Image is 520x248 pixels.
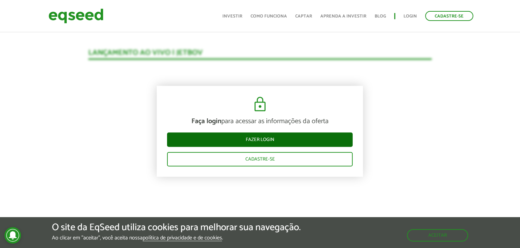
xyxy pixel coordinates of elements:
[167,117,353,126] p: para acessar as informações da oferta
[252,96,268,113] img: cadeado.svg
[222,14,242,19] a: Investir
[48,7,103,25] img: EqSeed
[167,152,353,166] a: Cadastre-se
[320,14,366,19] a: Aprenda a investir
[407,229,468,241] button: Aceitar
[191,116,221,127] strong: Faça login
[167,132,353,147] a: Fazer login
[52,222,301,233] h5: O site da EqSeed utiliza cookies para melhorar sua navegação.
[295,14,312,19] a: Captar
[143,235,222,241] a: política de privacidade e de cookies
[425,11,473,21] a: Cadastre-se
[403,14,417,19] a: Login
[251,14,287,19] a: Como funciona
[375,14,386,19] a: Blog
[52,235,301,241] p: Ao clicar em "aceitar", você aceita nossa .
